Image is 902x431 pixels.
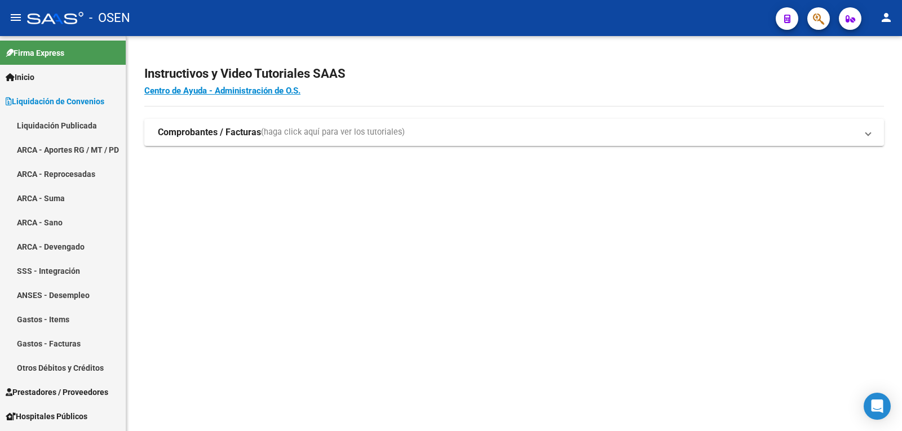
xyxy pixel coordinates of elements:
[261,126,405,139] span: (haga click aquí para ver los tutoriales)
[144,86,300,96] a: Centro de Ayuda - Administración de O.S.
[144,63,884,85] h2: Instructivos y Video Tutoriales SAAS
[144,119,884,146] mat-expansion-panel-header: Comprobantes / Facturas(haga click aquí para ver los tutoriales)
[864,393,891,420] div: Open Intercom Messenger
[89,6,130,30] span: - OSEN
[9,11,23,24] mat-icon: menu
[6,71,34,83] span: Inicio
[158,126,261,139] strong: Comprobantes / Facturas
[879,11,893,24] mat-icon: person
[6,47,64,59] span: Firma Express
[6,386,108,398] span: Prestadores / Proveedores
[6,410,87,423] span: Hospitales Públicos
[6,95,104,108] span: Liquidación de Convenios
